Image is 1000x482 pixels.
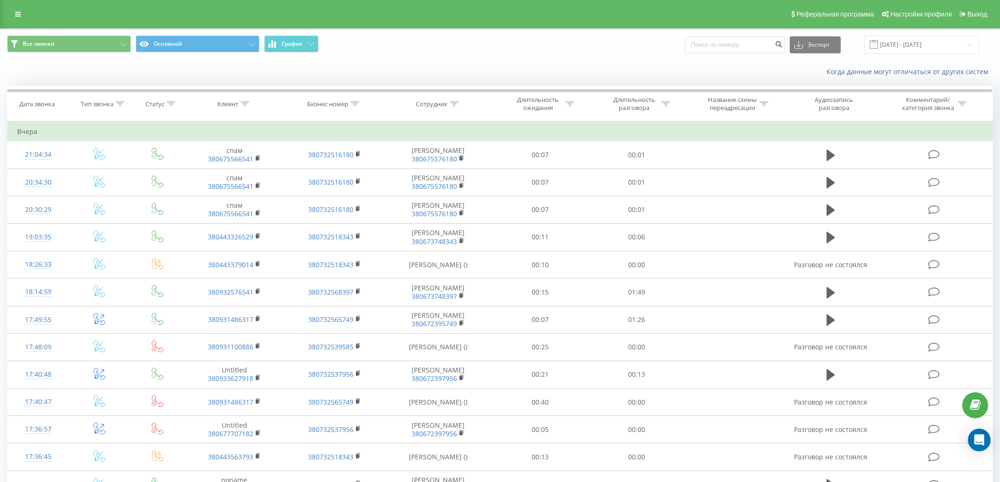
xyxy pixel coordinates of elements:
td: 00:40 [492,389,588,416]
td: [PERSON_NAME] [384,416,492,443]
div: 17:36:57 [17,420,60,439]
button: График [264,35,319,52]
div: Сотрудник [416,100,448,108]
td: [PERSON_NAME] () [384,251,492,279]
td: [PERSON_NAME] () [384,443,492,471]
div: Дата звонка [19,100,55,108]
div: 18:14:59 [17,283,60,301]
a: 380672397956 [412,429,457,438]
td: [PERSON_NAME] [384,169,492,196]
td: 00:06 [588,223,685,251]
td: 00:00 [588,443,685,471]
a: 380675576180 [412,154,457,163]
td: 01:26 [588,306,685,333]
a: 380675566541 [208,182,253,191]
a: 380932576541 [208,288,253,296]
a: 380732516180 [308,205,353,214]
a: 380675576180 [412,209,457,218]
td: 00:05 [492,416,588,443]
a: 380931100886 [208,342,253,351]
td: 01:49 [588,279,685,306]
a: 380732565749 [308,397,353,406]
button: Экспорт [790,36,841,53]
div: 20:30:29 [17,201,60,219]
div: Статус [146,100,164,108]
a: 380675566541 [208,209,253,218]
div: Аудиозапись разговора [803,96,865,112]
td: 00:01 [588,196,685,223]
td: 00:00 [588,333,685,361]
a: 380675576180 [412,182,457,191]
a: 380732537956 [308,370,353,379]
div: 17:40:47 [17,393,60,411]
a: 380732568397 [308,288,353,296]
span: Настройки профиля [890,10,952,18]
a: 380677707182 [208,429,253,438]
td: 00:21 [492,361,588,388]
a: 380732518343 [308,232,353,241]
a: 380672397956 [412,374,457,383]
a: 380732516180 [308,178,353,186]
span: Все звонки [23,40,54,48]
div: 17:36:45 [17,448,60,466]
td: 00:25 [492,333,588,361]
a: Когда данные могут отличаться от других систем [827,67,993,76]
button: Все звонки [7,35,131,52]
div: Тип звонка [81,100,113,108]
span: Разговор не состоялся [794,425,867,434]
td: [PERSON_NAME] [384,196,492,223]
a: 380931486317 [208,315,253,324]
a: 380673748343 [412,237,457,246]
td: 00:13 [492,443,588,471]
td: 00:01 [588,169,685,196]
td: 00:10 [492,251,588,279]
span: Реферальная программа [796,10,874,18]
a: 380443379014 [208,260,253,269]
td: 00:07 [492,196,588,223]
a: 380732518343 [308,452,353,461]
td: [PERSON_NAME] [384,361,492,388]
td: 00:00 [588,416,685,443]
td: 00:01 [588,141,685,169]
div: 21:04:34 [17,145,60,164]
span: Разговор не состоялся [794,452,867,461]
td: Untitled [184,416,284,443]
button: Основной [136,35,259,52]
div: 17:49:55 [17,311,60,329]
td: спам [184,141,284,169]
a: 380732537956 [308,425,353,434]
div: Длительность разговора [609,96,659,112]
td: 00:00 [588,389,685,416]
td: 00:07 [492,306,588,333]
td: 00:00 [588,251,685,279]
div: 19:03:35 [17,228,60,246]
div: Open Intercom Messenger [968,429,991,451]
a: 380931486317 [208,397,253,406]
td: [PERSON_NAME] () [384,389,492,416]
td: 00:15 [492,279,588,306]
td: 00:07 [492,141,588,169]
div: Клиент [217,100,238,108]
a: 380443563793 [208,452,253,461]
td: [PERSON_NAME] [384,141,492,169]
span: График [282,41,302,47]
a: 380732539585 [308,342,353,351]
td: 00:07 [492,169,588,196]
span: Разговор не состоялся [794,260,867,269]
td: [PERSON_NAME] [384,223,492,251]
span: Разговор не состоялся [794,397,867,406]
a: 380673748397 [412,292,457,301]
div: Комментарий/категория звонка [900,96,956,112]
td: 00:11 [492,223,588,251]
td: [PERSON_NAME] [384,279,492,306]
td: [PERSON_NAME] () [384,333,492,361]
div: Длительность ожидания [513,96,563,112]
a: 380933627918 [208,374,253,383]
div: 17:40:48 [17,365,60,384]
a: 380732518343 [308,260,353,269]
td: 00:13 [588,361,685,388]
a: 380732565749 [308,315,353,324]
a: 380675566541 [208,154,253,163]
td: спам [184,196,284,223]
a: 380732516180 [308,150,353,159]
